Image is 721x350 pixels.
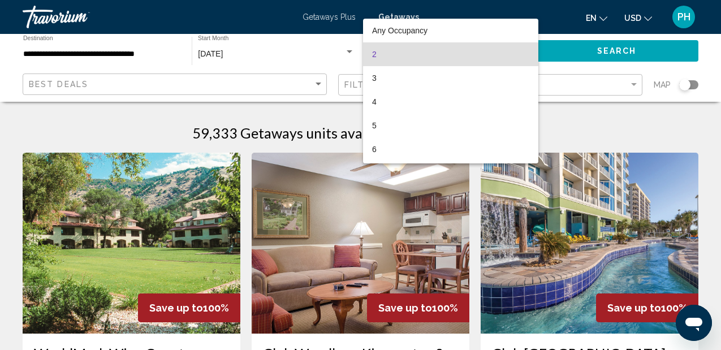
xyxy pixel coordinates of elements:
iframe: Button to launch messaging window [676,305,712,341]
span: 2 [372,42,529,66]
span: Any Occupancy [372,26,428,35]
span: 6 [372,137,529,161]
span: 4 [372,90,529,114]
span: 3 [372,66,529,90]
span: 7 [372,161,529,185]
span: 5 [372,114,529,137]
